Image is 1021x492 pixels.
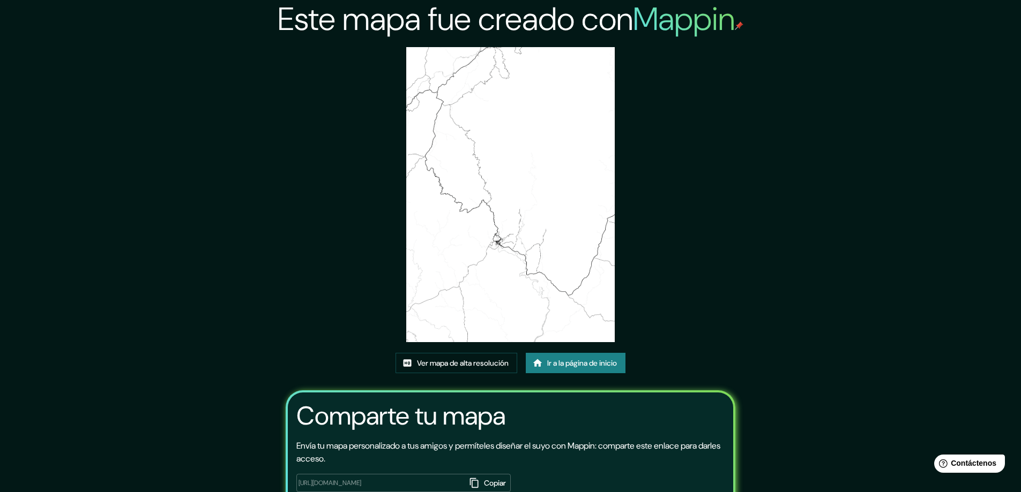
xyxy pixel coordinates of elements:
[547,359,617,368] font: Ir a la página de inicio
[396,353,517,373] a: Ver mapa de alta resolución
[466,474,511,492] button: Copiar
[296,440,720,464] font: Envía tu mapa personalizado a tus amigos y permíteles diseñar el suyo con Mappin: comparte este e...
[296,399,505,433] font: Comparte tu mapa
[406,47,615,342] img: created-map
[926,450,1009,480] iframe: Lanzador de widgets de ayuda
[417,359,509,368] font: Ver mapa de alta resolución
[484,478,506,488] font: Copiar
[526,353,625,373] a: Ir a la página de inicio
[735,21,743,30] img: pin de mapeo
